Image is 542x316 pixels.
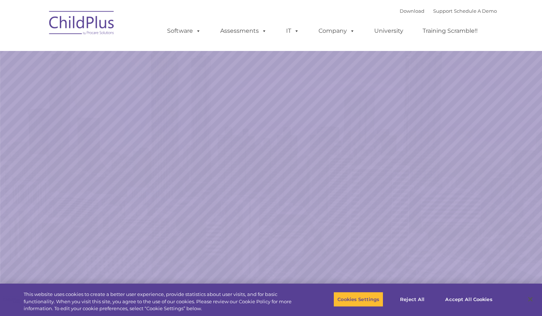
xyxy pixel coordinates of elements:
[400,8,424,14] a: Download
[400,8,497,14] font: |
[311,24,362,38] a: Company
[368,162,458,186] a: Learn More
[24,291,298,312] div: This website uses cookies to create a better user experience, provide statistics about user visit...
[46,6,118,42] img: ChildPlus by Procare Solutions
[522,291,538,307] button: Close
[160,24,208,38] a: Software
[213,24,274,38] a: Assessments
[415,24,485,38] a: Training Scramble!!
[433,8,452,14] a: Support
[367,24,411,38] a: University
[389,292,435,307] button: Reject All
[279,24,306,38] a: IT
[454,8,497,14] a: Schedule A Demo
[441,292,496,307] button: Accept All Cookies
[333,292,383,307] button: Cookies Settings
